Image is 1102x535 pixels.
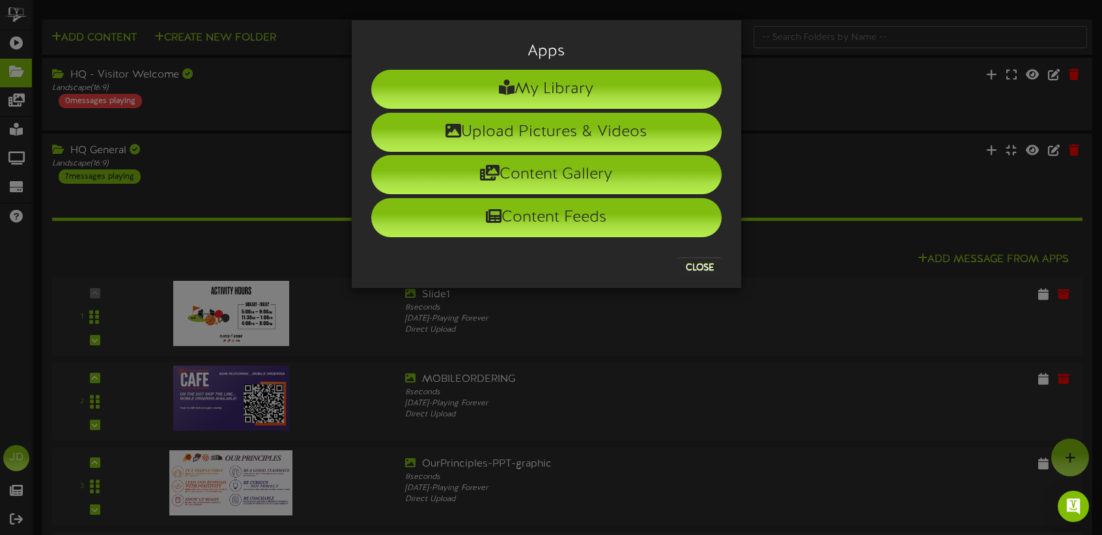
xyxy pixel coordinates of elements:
[371,198,722,237] li: Content Feeds
[678,257,722,278] button: Close
[371,155,722,194] li: Content Gallery
[1058,491,1089,522] div: Open Intercom Messenger
[371,113,722,152] li: Upload Pictures & Videos
[371,70,722,109] li: My Library
[371,43,722,60] h3: Apps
